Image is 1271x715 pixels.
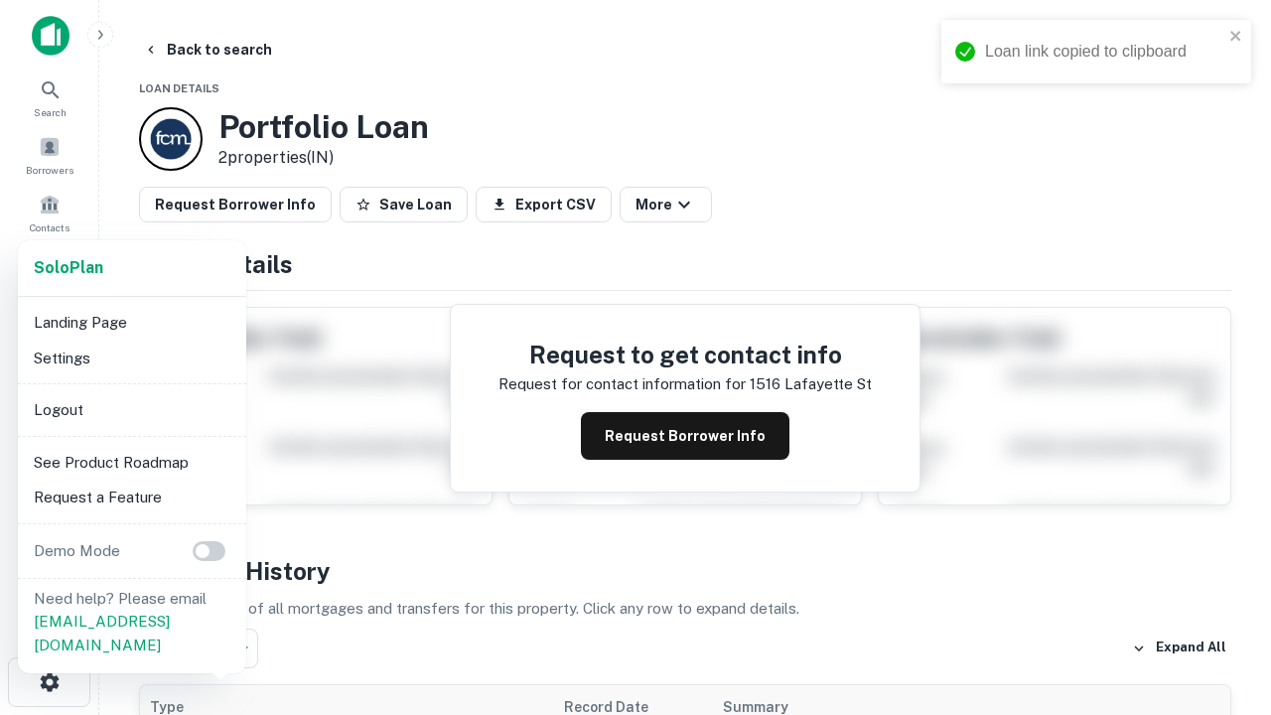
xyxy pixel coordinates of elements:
[26,480,238,515] li: Request a Feature
[1229,28,1243,47] button: close
[985,40,1223,64] div: Loan link copied to clipboard
[26,445,238,481] li: See Product Roadmap
[34,613,170,653] a: [EMAIL_ADDRESS][DOMAIN_NAME]
[26,341,238,376] li: Settings
[34,587,230,657] p: Need help? Please email
[1172,493,1271,588] iframe: Chat Widget
[34,256,103,280] a: SoloPlan
[26,539,128,563] p: Demo Mode
[34,258,103,277] strong: Solo Plan
[26,305,238,341] li: Landing Page
[26,392,238,428] li: Logout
